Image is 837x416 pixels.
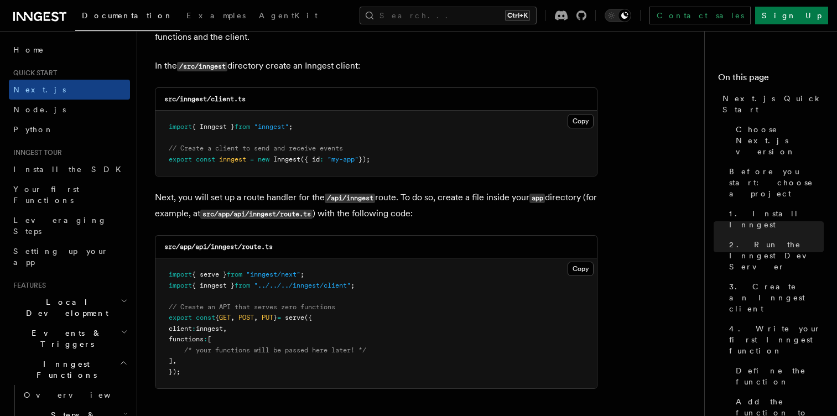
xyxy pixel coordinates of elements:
[327,155,358,163] span: "my-app"
[722,93,824,115] span: Next.js Quick Start
[725,319,824,361] a: 4. Write your first Inngest function
[731,361,824,392] a: Define the function
[718,89,824,119] a: Next.js Quick Start
[231,314,235,321] span: ,
[164,95,246,103] code: src/inngest/client.ts
[169,123,192,131] span: import
[155,58,597,74] p: In the directory create an Inngest client:
[9,241,130,272] a: Setting up your app
[223,325,227,332] span: ,
[304,314,312,321] span: ({
[731,119,824,162] a: Choose Next.js version
[358,155,370,163] span: });
[529,194,545,203] code: app
[252,3,324,30] a: AgentKit
[173,357,176,365] span: ,
[227,271,242,278] span: from
[215,314,219,321] span: {
[169,271,192,278] span: import
[9,100,130,119] a: Node.js
[235,123,250,131] span: from
[254,314,258,321] span: ,
[169,357,173,365] span: ]
[180,3,252,30] a: Examples
[725,204,824,235] a: 1. Install Inngest
[19,385,130,405] a: Overview
[9,80,130,100] a: Next.js
[273,314,277,321] span: }
[186,11,246,20] span: Examples
[13,85,66,94] span: Next.js
[254,282,351,289] span: "../../../inngest/client"
[755,7,828,24] a: Sign Up
[196,325,223,332] span: inngest
[13,216,107,236] span: Leveraging Steps
[155,190,597,222] p: Next, you will set up a route handler for the route. To do so, create a file inside your director...
[184,346,366,354] span: /* your functions will be passed here later! */
[736,124,824,157] span: Choose Next.js version
[169,314,192,321] span: export
[177,62,227,71] code: /src/inngest
[13,44,44,55] span: Home
[351,282,355,289] span: ;
[9,281,46,290] span: Features
[219,155,246,163] span: inngest
[9,159,130,179] a: Install the SDK
[238,314,254,321] span: POST
[169,282,192,289] span: import
[289,123,293,131] span: ;
[246,271,300,278] span: "inngest/next"
[192,282,235,289] span: { inngest }
[729,208,824,230] span: 1. Install Inngest
[169,368,180,376] span: });
[9,69,57,77] span: Quick start
[258,155,269,163] span: new
[605,9,631,22] button: Toggle dark mode
[320,155,324,163] span: :
[729,239,824,272] span: 2. Run the Inngest Dev Server
[273,155,300,163] span: Inngest
[9,292,130,323] button: Local Development
[200,210,313,219] code: src/app/api/inngest/route.ts
[568,262,594,276] button: Copy
[13,125,54,134] span: Python
[169,144,343,152] span: // Create a client to send and receive events
[9,148,62,157] span: Inngest tour
[360,7,537,24] button: Search...Ctrl+K
[250,155,254,163] span: =
[9,210,130,241] a: Leveraging Steps
[729,166,824,199] span: Before you start: choose a project
[235,282,250,289] span: from
[219,314,231,321] span: GET
[196,155,215,163] span: const
[9,327,121,350] span: Events & Triggers
[192,325,196,332] span: :
[259,11,318,20] span: AgentKit
[169,325,192,332] span: client
[169,303,335,311] span: // Create an API that serves zero functions
[9,354,130,385] button: Inngest Functions
[192,123,235,131] span: { Inngest }
[736,365,824,387] span: Define the function
[82,11,173,20] span: Documentation
[169,335,204,343] span: functions
[9,40,130,60] a: Home
[196,314,215,321] span: const
[729,323,824,356] span: 4. Write your first Inngest function
[169,155,192,163] span: export
[75,3,180,31] a: Documentation
[13,165,128,174] span: Install the SDK
[9,323,130,354] button: Events & Triggers
[300,155,320,163] span: ({ id
[725,277,824,319] a: 3. Create an Inngest client
[285,314,304,321] span: serve
[649,7,751,24] a: Contact sales
[505,10,530,21] kbd: Ctrl+K
[9,297,121,319] span: Local Development
[24,391,138,399] span: Overview
[729,281,824,314] span: 3. Create an Inngest client
[254,123,289,131] span: "inngest"
[325,194,375,203] code: /api/inngest
[13,105,66,114] span: Node.js
[13,185,79,205] span: Your first Functions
